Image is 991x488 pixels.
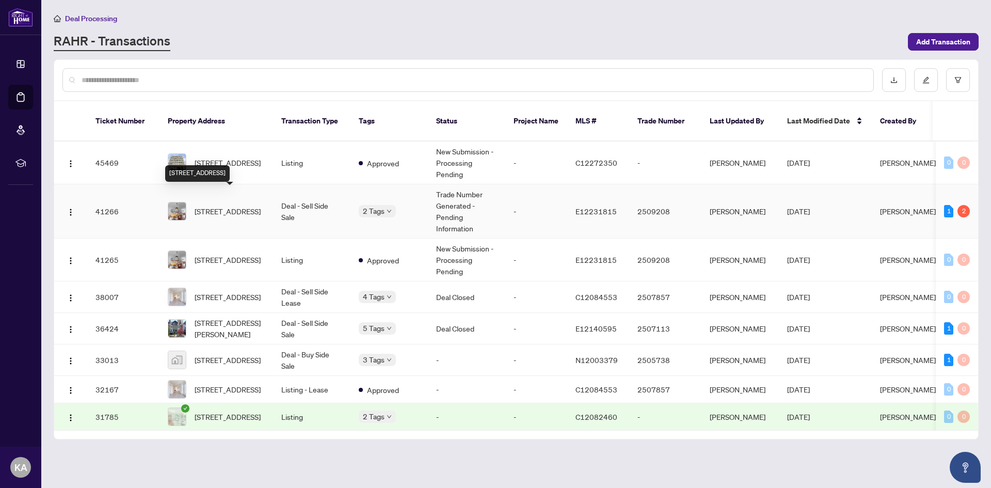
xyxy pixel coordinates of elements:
[880,292,936,302] span: [PERSON_NAME]
[62,408,79,425] button: Logo
[350,101,428,141] th: Tags
[387,294,392,300] span: down
[14,460,27,475] span: KA
[576,158,617,167] span: C12272350
[87,376,159,403] td: 32167
[195,411,261,422] span: [STREET_ADDRESS]
[946,68,970,92] button: filter
[880,255,936,264] span: [PERSON_NAME]
[505,239,567,281] td: -
[87,239,159,281] td: 41265
[505,403,567,431] td: -
[168,320,186,337] img: thumbnail-img
[62,381,79,398] button: Logo
[629,239,701,281] td: 2509208
[576,255,617,264] span: E12231815
[367,158,399,169] span: Approved
[880,324,936,333] span: [PERSON_NAME]
[629,141,701,184] td: -
[428,141,505,184] td: New Submission - Processing Pending
[787,207,810,216] span: [DATE]
[195,317,265,340] span: [STREET_ADDRESS][PERSON_NAME]
[629,101,701,141] th: Trade Number
[195,206,261,217] span: [STREET_ADDRESS]
[944,383,953,396] div: 0
[67,160,75,168] img: Logo
[957,322,970,335] div: 0
[629,313,701,344] td: 2507113
[701,141,779,184] td: [PERSON_NAME]
[916,34,970,50] span: Add Transaction
[629,376,701,403] td: 2507857
[165,165,230,182] div: [STREET_ADDRESS]
[922,76,930,84] span: edit
[957,354,970,366] div: 0
[944,156,953,169] div: 0
[880,355,936,365] span: [PERSON_NAME]
[168,408,186,426] img: thumbnail-img
[890,76,898,84] span: download
[944,254,953,266] div: 0
[67,414,75,422] img: Logo
[273,101,350,141] th: Transaction Type
[363,354,385,366] span: 3 Tags
[363,205,385,217] span: 2 Tags
[629,344,701,376] td: 2505738
[944,291,953,303] div: 0
[273,403,350,431] td: Listing
[367,255,399,266] span: Approved
[67,208,75,216] img: Logo
[8,8,33,27] img: logo
[62,352,79,368] button: Logo
[576,412,617,421] span: C12082460
[67,294,75,302] img: Logo
[954,76,962,84] span: filter
[629,184,701,239] td: 2509208
[701,184,779,239] td: [PERSON_NAME]
[67,357,75,365] img: Logo
[168,154,186,171] img: thumbnail-img
[787,158,810,167] span: [DATE]
[428,313,505,344] td: Deal Closed
[428,184,505,239] td: Trade Number Generated - Pending Information
[944,205,953,217] div: 1
[787,412,810,421] span: [DATE]
[428,281,505,313] td: Deal Closed
[367,384,399,396] span: Approved
[87,184,159,239] td: 41266
[67,257,75,265] img: Logo
[701,313,779,344] td: [PERSON_NAME]
[168,202,186,220] img: thumbnail-img
[67,386,75,395] img: Logo
[880,158,936,167] span: [PERSON_NAME]
[181,404,189,413] span: check-circle
[576,385,617,394] span: C12084553
[567,101,629,141] th: MLS #
[908,33,979,51] button: Add Transaction
[957,205,970,217] div: 2
[957,411,970,423] div: 0
[701,344,779,376] td: [PERSON_NAME]
[87,344,159,376] td: 33013
[576,324,617,333] span: E12140595
[957,291,970,303] div: 0
[363,322,385,334] span: 5 Tags
[62,203,79,219] button: Logo
[880,207,936,216] span: [PERSON_NAME]
[54,15,61,22] span: home
[629,403,701,431] td: -
[779,101,872,141] th: Last Modified Date
[273,239,350,281] td: Listing
[914,68,938,92] button: edit
[505,101,567,141] th: Project Name
[195,254,261,265] span: [STREET_ADDRESS]
[65,14,117,23] span: Deal Processing
[787,292,810,302] span: [DATE]
[387,209,392,214] span: down
[957,156,970,169] div: 0
[787,355,810,365] span: [DATE]
[387,357,392,363] span: down
[273,281,350,313] td: Deal - Sell Side Lease
[787,255,810,264] span: [DATE]
[168,351,186,369] img: thumbnail-img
